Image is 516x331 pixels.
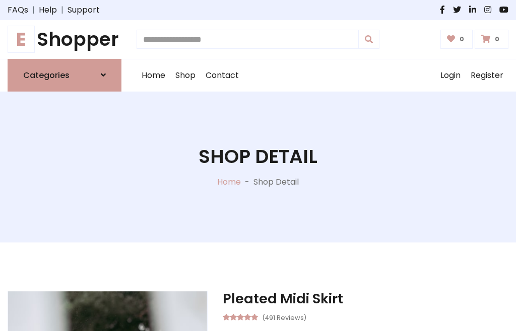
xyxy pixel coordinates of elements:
[241,176,253,188] p: -
[8,59,121,92] a: Categories
[137,59,170,92] a: Home
[8,28,121,51] a: EShopper
[253,176,299,188] p: Shop Detail
[440,30,473,49] a: 0
[199,145,317,168] h1: Shop Detail
[23,70,70,80] h6: Categories
[457,35,467,44] span: 0
[262,311,306,323] small: (491 Reviews)
[8,26,35,53] span: E
[28,4,39,16] span: |
[8,4,28,16] a: FAQs
[217,176,241,188] a: Home
[57,4,68,16] span: |
[466,59,508,92] a: Register
[435,59,466,92] a: Login
[68,4,100,16] a: Support
[223,291,508,307] h3: Pleated Midi Skirt
[8,28,121,51] h1: Shopper
[170,59,201,92] a: Shop
[475,30,508,49] a: 0
[201,59,244,92] a: Contact
[492,35,502,44] span: 0
[39,4,57,16] a: Help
